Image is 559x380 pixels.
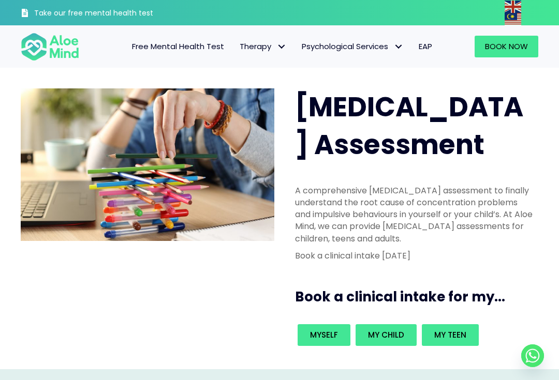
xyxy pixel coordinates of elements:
a: My teen [422,324,479,346]
span: My teen [434,329,466,340]
span: My child [368,329,404,340]
span: Psychological Services: submenu [391,39,406,54]
span: Therapy: submenu [274,39,289,54]
a: My child [356,324,417,346]
span: Therapy [240,41,286,52]
nav: Menu [90,36,440,57]
img: ADHD photo [21,88,274,240]
p: Book a clinical intake [DATE] [295,250,533,262]
img: en [505,1,521,13]
span: Myself [310,329,338,340]
a: Psychological ServicesPsychological Services: submenu [294,36,411,57]
img: ms [505,13,521,25]
a: Take our free mental health test [21,3,181,25]
a: EAP [411,36,440,57]
span: EAP [419,41,432,52]
h3: Take our free mental health test [34,8,181,19]
h3: Book a clinical intake for my... [295,287,543,306]
a: Malay [505,13,522,25]
p: A comprehensive [MEDICAL_DATA] assessment to finally understand the root cause of concentration p... [295,185,533,245]
a: TherapyTherapy: submenu [232,36,294,57]
span: Free Mental Health Test [132,41,224,52]
a: Myself [298,324,350,346]
div: Book an intake for my... [295,322,533,348]
img: Aloe mind Logo [21,32,79,62]
a: Whatsapp [521,344,544,367]
span: Book Now [485,41,528,52]
span: [MEDICAL_DATA] Assessment [295,88,523,163]
a: Free Mental Health Test [124,36,232,57]
span: Psychological Services [302,41,403,52]
a: Book Now [475,36,538,57]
